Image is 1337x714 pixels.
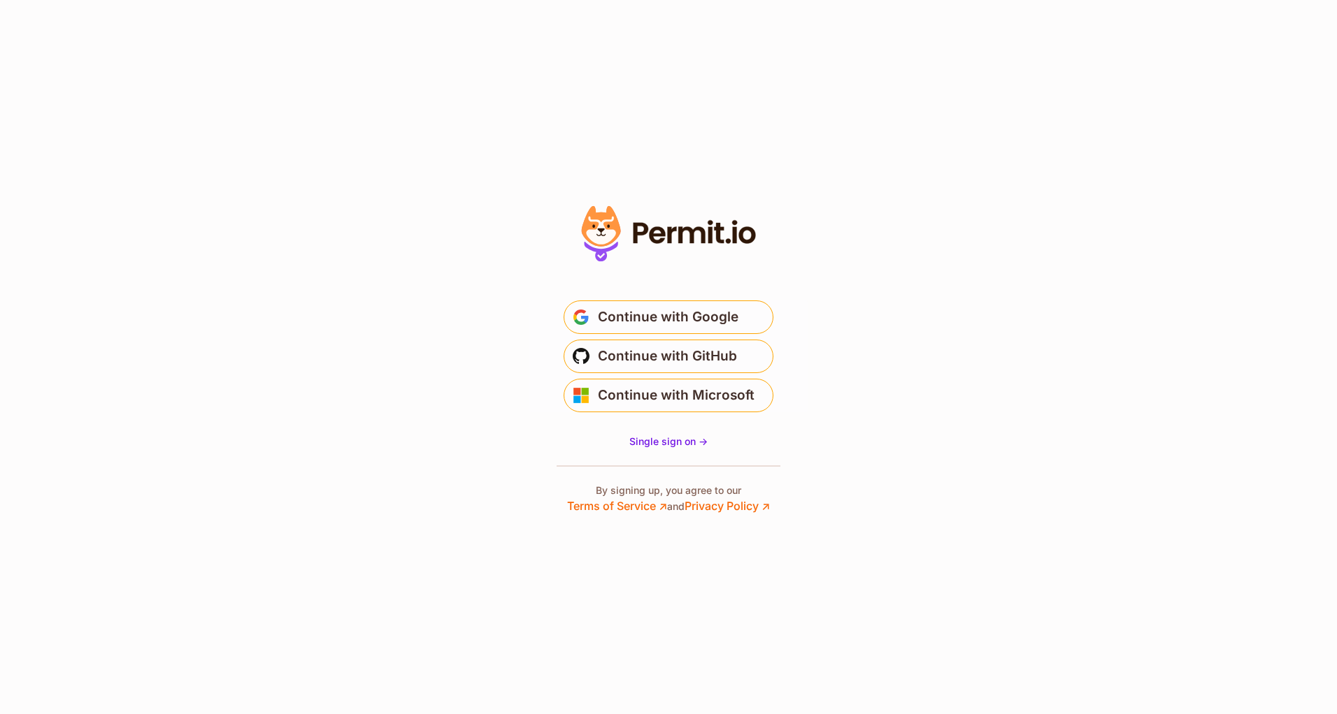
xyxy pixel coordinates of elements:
[629,435,708,447] span: Single sign on ->
[564,379,773,412] button: Continue with Microsoft
[598,345,737,367] span: Continue with GitHub
[567,499,667,513] a: Terms of Service ↗
[564,340,773,373] button: Continue with GitHub
[685,499,770,513] a: Privacy Policy ↗
[598,306,738,328] span: Continue with Google
[567,483,770,514] p: By signing up, you agree to our and
[598,384,755,407] span: Continue with Microsoft
[564,300,773,334] button: Continue with Google
[629,435,708,449] a: Single sign on ->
